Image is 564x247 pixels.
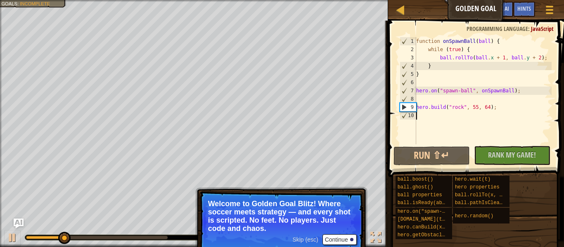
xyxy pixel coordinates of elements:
div: 10 [400,111,416,120]
span: hero.wait(t) [455,176,491,182]
div: 4 [400,62,416,70]
span: JavaScript [531,25,554,33]
div: 5 [400,70,416,78]
span: ball.isReady(ability) [398,200,460,206]
div: 8 [400,95,416,103]
span: [DOMAIN_NAME](type, x, y) [398,216,472,222]
p: Welcome to Golden Goal Blitz! Where soccer meets strategy — and every shot is scripted. No feet. ... [208,200,355,233]
button: Toggle fullscreen [367,230,384,247]
span: Goals [1,1,17,6]
span: ball properties [398,192,442,198]
span: Incomplete [20,1,50,6]
span: ball.rollTo(x, y) [455,192,505,198]
div: 9 [400,103,416,111]
span: : [528,25,531,33]
button: Rank My Game! [474,146,550,165]
div: 7 [400,87,416,95]
span: hero.getObstacleAt(x, y) [398,232,469,238]
button: Run ⇧↵ [393,146,470,165]
span: ball.ghost() [398,184,433,190]
span: ball.boost() [398,176,433,182]
span: Rank My Game! [488,150,536,160]
div: 1 [400,37,416,45]
span: hero.on("spawn-ball", f) [398,209,469,214]
button: Ask AI [14,219,24,228]
span: ball.pathIsClear(x, y) [455,200,520,206]
span: hero properties [455,184,500,190]
span: Skip (esc) [292,236,318,243]
span: Ask AI [495,5,509,12]
button: Show game menu [539,2,560,21]
div: 6 [400,78,416,87]
span: : [17,1,20,6]
span: Programming language [467,25,528,33]
div: 2 [400,45,416,54]
span: hero.canBuild(x, y) [398,224,454,230]
span: Hints [517,5,531,12]
div: 3 [400,54,416,62]
button: Ask AI [491,2,513,17]
button: Ctrl + P: Play [4,230,21,247]
span: hero.random() [455,213,494,219]
button: Continue [322,234,357,245]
